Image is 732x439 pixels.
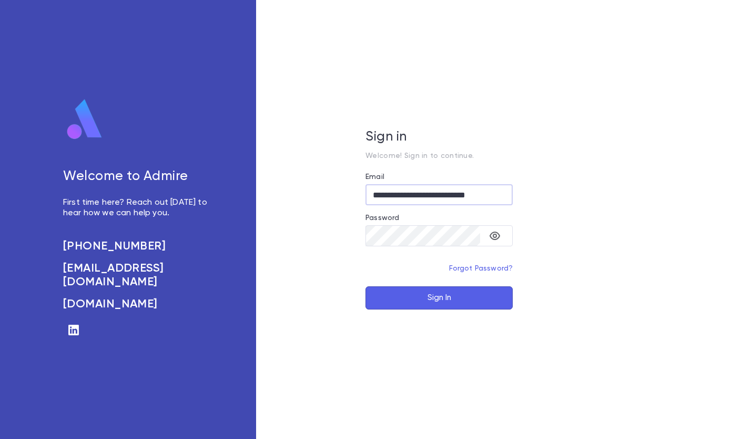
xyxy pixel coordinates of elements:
h5: Sign in [365,129,513,145]
label: Password [365,214,399,222]
a: [DOMAIN_NAME] [63,297,214,311]
a: Forgot Password? [449,265,513,272]
button: toggle password visibility [484,225,505,246]
a: [EMAIL_ADDRESS][DOMAIN_NAME] [63,262,214,289]
a: [PHONE_NUMBER] [63,240,214,253]
label: Email [365,173,384,181]
p: Welcome! Sign in to continue. [365,152,513,160]
button: Sign In [365,286,513,310]
img: logo [63,98,106,141]
p: First time here? Reach out [DATE] to hear how we can help you. [63,197,214,218]
h5: Welcome to Admire [63,169,214,185]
